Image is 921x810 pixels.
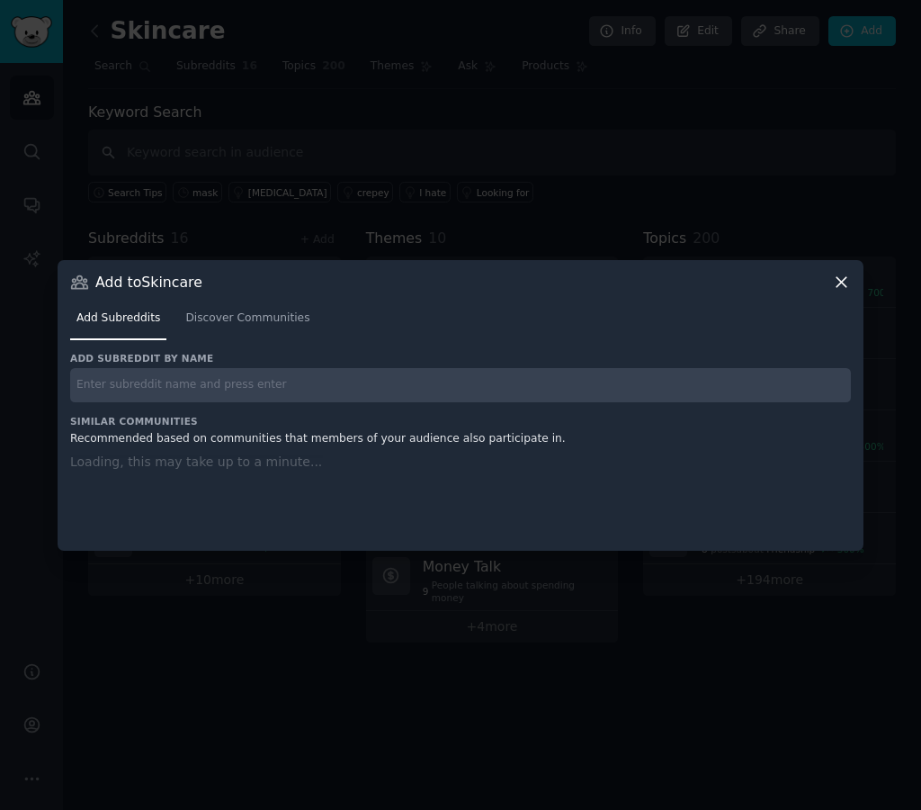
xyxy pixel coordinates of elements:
a: Add Subreddits [70,304,166,341]
span: Discover Communities [185,310,309,327]
span: Add Subreddits [76,310,160,327]
h3: Similar Communities [70,415,851,427]
h3: Add subreddit by name [70,352,851,364]
div: Loading, this may take up to a minute... [70,453,851,528]
h3: Add to Skincare [95,273,202,292]
div: Recommended based on communities that members of your audience also participate in. [70,431,851,447]
input: Enter subreddit name and press enter [70,368,851,403]
a: Discover Communities [179,304,316,341]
